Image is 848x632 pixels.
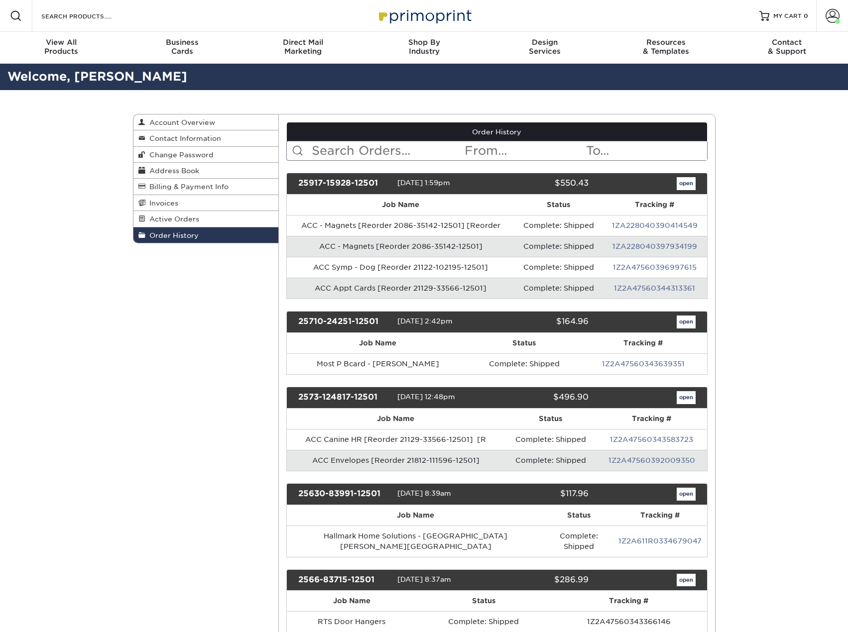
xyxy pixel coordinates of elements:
td: Complete: Shipped [544,526,613,557]
a: 1Z2A47560343639351 [602,360,685,368]
div: & Templates [606,38,727,56]
a: open [677,316,696,328]
td: RTS Door Hangers [287,611,416,632]
span: MY CART [773,12,802,20]
a: Contact& Support [727,32,848,64]
th: Job Name [287,333,469,353]
span: [DATE] 8:39am [397,489,451,497]
th: Tracking # [580,333,707,353]
div: 25917-15928-12501 [291,177,397,190]
a: open [677,391,696,404]
div: Services [485,38,606,56]
td: ACC Canine HR [Reorder 21129-33566-12501] [R [287,429,504,450]
span: Account Overview [145,118,215,126]
div: $550.43 [489,177,596,190]
span: Active Orders [145,215,199,223]
th: Tracking # [603,195,707,215]
span: 0 [804,12,808,19]
th: Tracking # [551,591,707,611]
th: Status [416,591,551,611]
span: [DATE] 8:37am [397,575,451,583]
a: Direct MailMarketing [242,32,363,64]
div: Products [1,38,122,56]
td: ACC - Magnets [Reorder 2086-35142-12501] [Reorder [287,215,515,236]
a: Address Book [133,163,279,179]
td: Hallmark Home Solutions - [GEOGRAPHIC_DATA][PERSON_NAME][GEOGRAPHIC_DATA] [287,526,544,557]
span: Change Password [145,151,214,159]
div: $117.96 [489,488,596,501]
div: Marketing [242,38,363,56]
input: SEARCH PRODUCTS..... [40,10,137,22]
span: Order History [145,231,199,239]
a: Invoices [133,195,279,211]
th: Status [469,333,580,353]
th: Tracking # [597,409,707,429]
a: 1Z2A47560344313361 [614,284,695,292]
th: Status [515,195,603,215]
a: Contact Information [133,130,279,146]
td: ACC Appt Cards [Reorder 21129-33566-12501] [287,278,515,299]
span: [DATE] 2:42pm [397,317,453,325]
span: View All [1,38,122,47]
div: $496.90 [489,391,596,404]
a: 1Z2A47560392009350 [608,456,695,464]
td: Complete: Shipped [515,278,603,299]
input: To... [585,141,707,160]
span: Address Book [145,167,199,175]
td: Complete: Shipped [469,353,580,374]
a: 1Z2A611R0334679047 [618,537,702,545]
input: Search Orders... [311,141,464,160]
div: 2573-124817-12501 [291,391,397,404]
span: Contact [727,38,848,47]
td: ACC Envelopes [Reorder 21812-111596-12501] [287,450,504,471]
td: Complete: Shipped [515,236,603,257]
th: Job Name [287,409,504,429]
span: Direct Mail [242,38,363,47]
a: 1ZA228040397934199 [612,242,697,250]
div: 25710-24251-12501 [291,316,397,328]
a: Resources& Templates [606,32,727,64]
a: View AllProducts [1,32,122,64]
th: Status [504,409,597,429]
span: Resources [606,38,727,47]
span: [DATE] 12:48pm [397,393,455,401]
td: Complete: Shipped [504,429,597,450]
td: Complete: Shipped [416,611,551,632]
span: Invoices [145,199,178,207]
td: Complete: Shipped [515,215,603,236]
th: Job Name [287,591,416,611]
div: Cards [121,38,242,56]
a: 1ZA228040390414549 [612,221,698,229]
td: 1Z2A47560343366146 [551,611,707,632]
div: 25630-83991-12501 [291,488,397,501]
a: open [677,574,696,587]
a: 1Z2A47560343583723 [610,435,693,443]
a: Account Overview [133,114,279,130]
td: ACC Symp - Dog [Reorder 21122-102195-12501] [287,257,515,278]
th: Job Name [287,195,515,215]
div: Industry [363,38,485,56]
span: Contact Information [145,134,221,142]
span: [DATE] 1:59pm [397,179,450,187]
a: BusinessCards [121,32,242,64]
td: Most P Bcard - [PERSON_NAME] [287,353,469,374]
a: Shop ByIndustry [363,32,485,64]
a: Active Orders [133,211,279,227]
th: Tracking # [613,505,707,526]
span: Shop By [363,38,485,47]
a: Order History [287,122,707,141]
a: Change Password [133,147,279,163]
div: 2566-83715-12501 [291,574,397,587]
div: $164.96 [489,316,596,328]
th: Job Name [287,505,544,526]
div: $286.99 [489,574,596,587]
div: & Support [727,38,848,56]
td: ACC - Magnets [Reorder 2086-35142-12501] [287,236,515,257]
span: Billing & Payment Info [145,183,229,191]
input: From... [464,141,585,160]
a: Billing & Payment Info [133,179,279,195]
a: open [677,177,696,190]
a: Order History [133,227,279,243]
th: Status [544,505,613,526]
a: DesignServices [485,32,606,64]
